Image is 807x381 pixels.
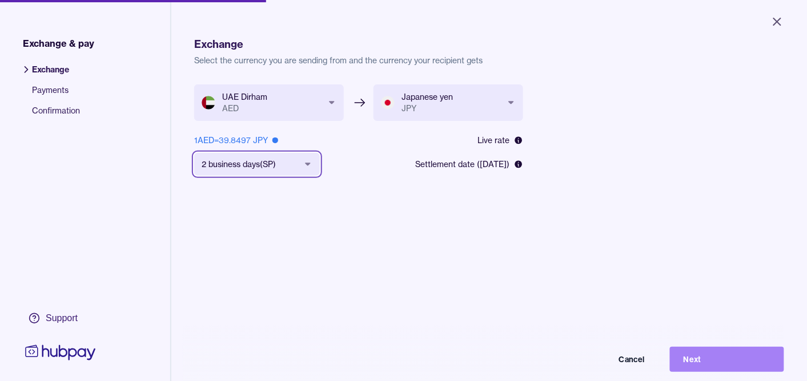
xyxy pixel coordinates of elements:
button: Next [670,347,784,372]
div: 1 AED = 39.8497 JPY [194,135,278,146]
p: Select the currency you are sending from and the currency your recipient gets [194,55,784,66]
a: Support [23,306,98,330]
span: Settlement date ( ) [415,159,509,170]
span: Confirmation [32,105,80,125]
span: [DATE] [480,159,507,169]
button: Cancel [544,347,659,372]
div: Live rate [477,135,523,146]
span: Exchange [32,64,80,84]
h1: Exchange [194,37,784,52]
span: Payments [32,84,80,105]
button: Close [757,9,798,34]
div: Support [46,312,78,325]
span: Exchange & pay [23,37,94,50]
